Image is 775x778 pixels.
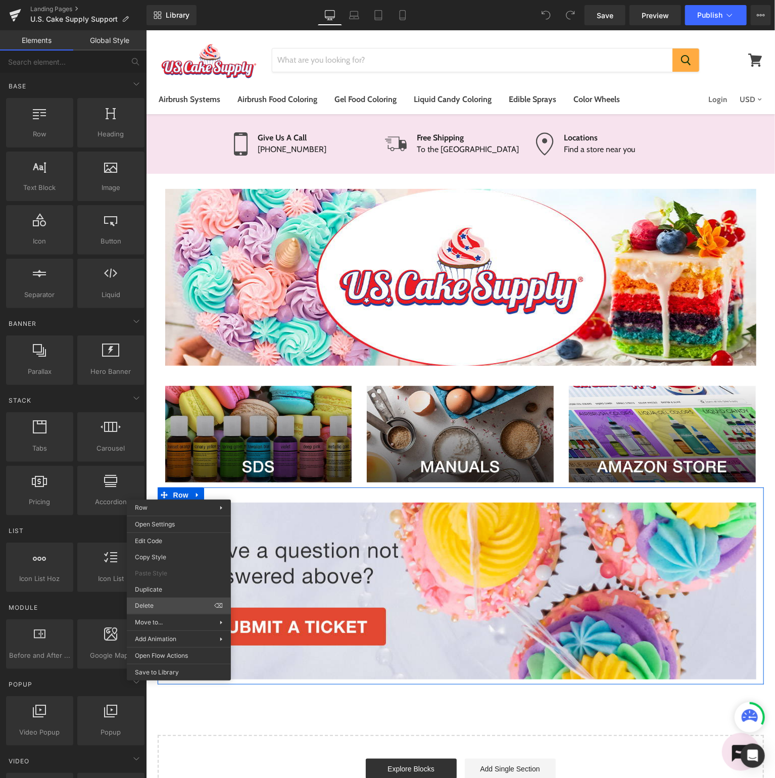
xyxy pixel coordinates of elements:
span: Tabs [9,443,70,454]
span: Row [25,457,45,472]
span: Library [166,11,189,20]
a: Global Style [73,30,147,51]
div: To the [GEOGRAPHIC_DATA] [271,102,390,125]
span: Preview [642,10,669,21]
span: Move to... [135,618,220,627]
a: Explore Blocks [220,728,311,749]
button: More [751,5,771,25]
span: Accordion [80,497,141,507]
h4: Free Shipping [271,102,379,113]
span: Row [9,129,70,139]
ul: Main menu [5,55,481,84]
select: Change your currency [589,61,619,78]
span: Hero Banner [80,366,141,377]
a: Mobile [391,5,415,25]
h4: Locations [418,102,531,113]
button: Publish [685,5,747,25]
span: Module [8,603,39,612]
a: Color Wheels [420,59,481,80]
a: Tablet [366,5,391,25]
span: List [8,526,25,536]
div: [PHONE_NUMBER] [112,102,238,125]
span: Stack [8,396,32,405]
a: Add Single Section [319,728,410,749]
a: Edible Sprays [355,59,418,80]
span: Publish [697,11,722,19]
button: Search [526,18,553,41]
span: U.S. Cake Supply Support [30,15,118,23]
span: Video Popup [9,727,70,738]
a: Expand / Collapse [45,457,58,472]
button: Redo [560,5,580,25]
span: Icon [9,236,70,247]
span: Carousel [80,443,141,454]
a: Airbrush Systems [5,59,82,80]
span: Save [597,10,613,21]
span: Popup [8,679,33,689]
a: Desktop [318,5,342,25]
span: Image [80,182,141,193]
span: Open Settings [135,520,223,529]
span: Google Maps [80,650,141,661]
a: Landing Pages [30,5,147,13]
h4: Give Us A Call [112,102,228,113]
a: Airbrush Food Coloring [84,59,179,80]
span: Pricing [9,497,70,507]
span: Parallax [9,366,70,377]
a: Liquid Candy Coloring [260,59,353,80]
span: Separator [9,289,70,300]
span: Banner [8,319,37,328]
span: Text Block [9,182,70,193]
a: New Library [147,5,197,25]
span: Open Flow Actions [135,651,223,660]
span: Video [8,756,30,766]
a: LocationsFind a store near you [390,102,541,125]
div: Find a store near you [418,102,541,125]
a: Login [556,59,587,80]
input: Search [126,18,526,41]
span: Edit Code [135,537,223,546]
span: Popup [80,727,141,738]
a: Gel Food Coloring [181,59,258,80]
span: ⌫ [214,601,223,610]
div: Open Intercom Messenger [741,744,765,768]
span: Base [8,81,27,91]
span: Paste Style [135,569,223,578]
a: Laptop [342,5,366,25]
span: Liquid [80,289,141,300]
span: Save to Library [135,668,223,677]
span: Row [135,504,148,511]
span: Before and After Images [9,650,70,661]
span: Delete [135,601,214,610]
span: Add Animation [135,635,220,644]
span: Heading [80,129,141,139]
span: Button [80,236,141,247]
span: Duplicate [135,585,223,594]
a: Preview [629,5,681,25]
span: Icon List [80,573,141,584]
span: Copy Style [135,553,223,562]
span: Icon List Hoz [9,573,70,584]
button: Undo [536,5,556,25]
